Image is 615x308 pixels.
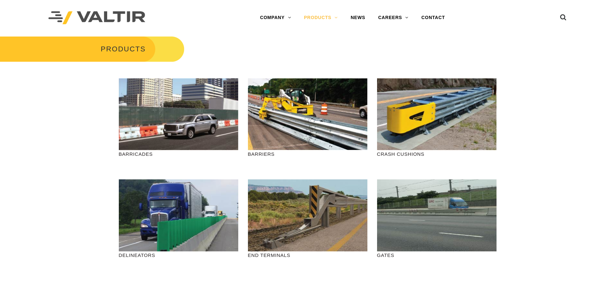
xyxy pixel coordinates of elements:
[377,251,497,259] p: GATES
[415,11,451,24] a: CONTACT
[344,11,372,24] a: NEWS
[253,11,297,24] a: COMPANY
[119,251,238,259] p: DELINEATORS
[119,150,238,158] p: BARRICADES
[297,11,344,24] a: PRODUCTS
[377,150,497,158] p: CRASH CUSHIONS
[48,11,145,25] img: Valtir
[248,251,367,259] p: END TERMINALS
[372,11,415,24] a: CAREERS
[248,150,367,158] p: BARRIERS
